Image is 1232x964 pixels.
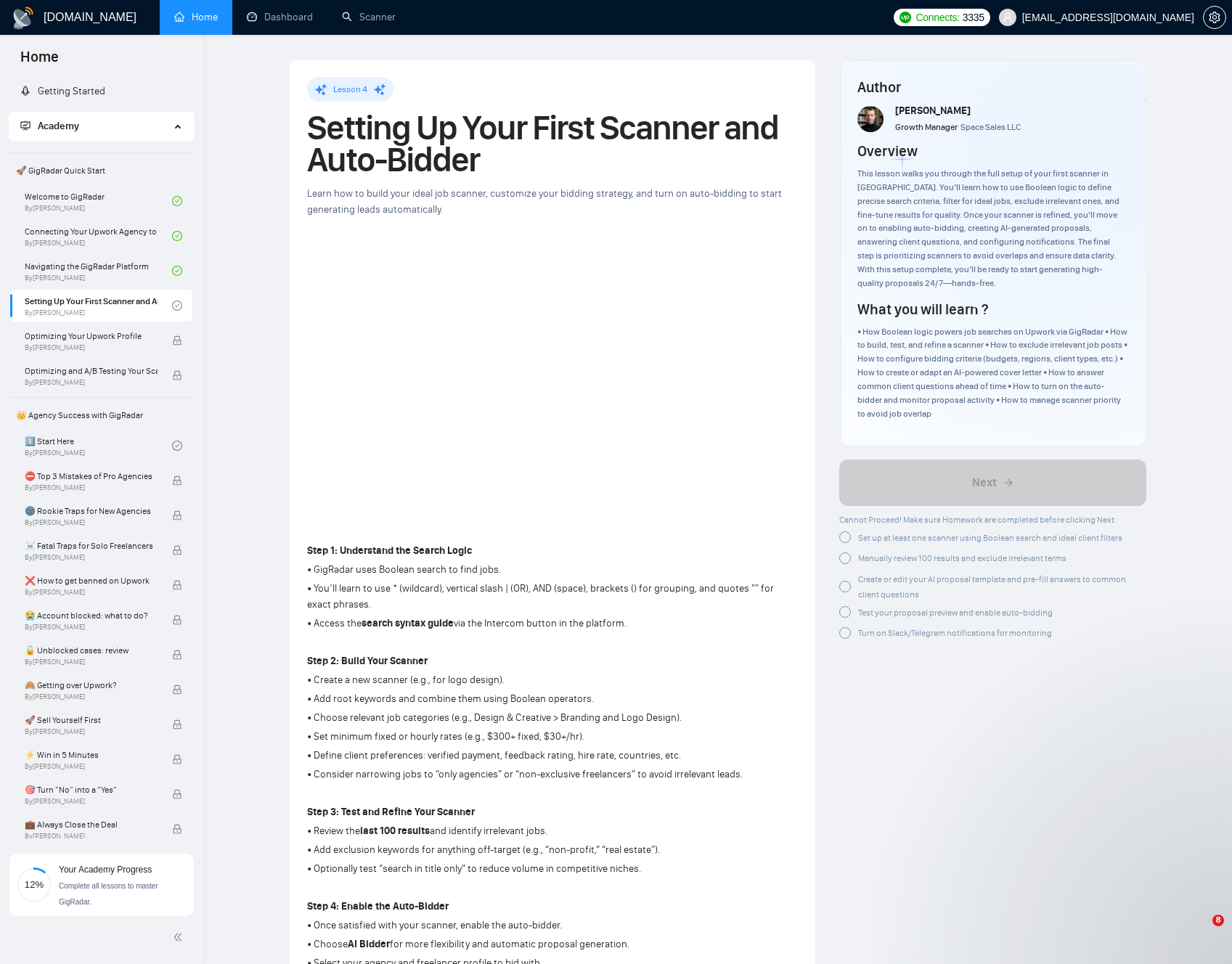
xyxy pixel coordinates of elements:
[857,167,1128,290] div: This lesson walks you through the full setup of your first scanner in [GEOGRAPHIC_DATA]. You’ll l...
[172,370,182,380] span: lock
[20,120,30,131] span: fund-projection-screen
[25,539,158,553] span: ☠️ Fatal Traps for Solo Freelancers
[25,678,158,693] span: 🙈 Getting over Upwork?
[1212,915,1224,926] span: 8
[307,823,798,839] p: • Review the and identify irrelevant jobs.
[173,930,187,944] span: double-left
[1183,915,1217,949] iframe: Intercom live chat
[307,112,798,176] h1: Setting Up Your First Scanner and Auto-Bidder
[9,46,70,77] span: Home
[25,185,172,217] a: Welcome to GigRadarBy[PERSON_NAME]
[172,824,182,834] span: lock
[172,789,182,799] span: lock
[172,441,182,451] span: check-circle
[858,608,1053,618] span: Test your proposal preview and enable auto-bidding
[172,266,182,276] span: check-circle
[307,544,472,557] strong: Step 1: Understand the Search Logic
[307,767,798,783] p: • Consider narrowing jobs to “only agencies” or “non-exclusive freelancers” to avoid irrelevant l...
[59,865,152,875] span: Your Academy Progress
[895,105,971,117] span: [PERSON_NAME]
[25,832,158,841] span: By [PERSON_NAME]
[839,459,1146,506] button: Next
[25,290,172,322] a: Setting Up Your First Scanner and Auto-BidderBy[PERSON_NAME]
[172,196,182,206] span: check-circle
[1003,12,1013,23] span: user
[25,573,158,588] span: ❌ How to get banned on Upwork
[38,120,79,132] span: Academy
[25,817,158,832] span: 💼 Always Close the Deal
[25,623,158,632] span: By [PERSON_NAME]
[307,748,798,764] p: • Define client preferences: verified payment, feedback rating, hire rate, countries, etc.
[899,12,911,23] img: upwork-logo.png
[857,325,1128,421] div: • How Boolean logic powers job searches on Upwork via GigRadar • How to build, test, and refine a...
[307,936,798,952] p: • Choose for more flexibility and automatic proposal generation.
[172,335,182,346] span: lock
[172,685,182,695] span: lock
[307,918,798,934] p: • Once satisfied with your scanner, enable the auto-bidder.
[342,11,396,23] a: searchScanner
[25,658,158,666] span: By [PERSON_NAME]
[9,77,194,106] li: Getting Started
[857,77,1128,97] h4: Author
[172,754,182,764] span: lock
[172,301,182,311] span: check-circle
[25,220,172,252] a: Connecting Your Upwork Agency to GigRadarBy[PERSON_NAME]
[960,122,1021,132] span: Space Sales LLC
[25,713,158,727] span: 🚀 Sell Yourself First
[25,364,158,378] span: Optimizing and A/B Testing Your Scanner for Better Results
[915,9,959,25] span: Connects:
[172,231,182,241] span: check-circle
[25,329,158,343] span: Optimizing Your Upwork Profile
[20,85,105,97] a: rocketGetting Started
[174,11,218,23] a: homeHome
[172,615,182,625] span: lock
[20,120,79,132] span: Academy
[12,7,35,30] img: logo
[895,122,958,132] span: Growth Manager
[858,533,1122,543] span: Set up at least one scanner using Boolean search and ideal client filters
[172,545,182,555] span: lock
[25,430,172,462] a: 1️⃣ Start HereBy[PERSON_NAME]
[25,518,158,527] span: By [PERSON_NAME]
[972,474,997,491] span: Next
[25,483,158,492] span: By [PERSON_NAME]
[348,938,390,950] strong: AI Bidder
[307,581,798,613] p: • You’ll learn to use * (wildcard), vertical slash | (OR), AND (space), brackets () for grouping,...
[25,255,172,287] a: Navigating the GigRadar PlatformBy[PERSON_NAME]
[307,655,428,667] strong: Step 2: Build Your Scanner
[307,710,798,726] p: • Choose relevant job categories (e.g., Design & Creative > Branding and Logo Design).
[857,299,988,319] h4: What you will learn ?
[25,469,158,483] span: ⛔ Top 3 Mistakes of Pro Agencies
[360,825,430,837] strong: last 100 results
[307,616,798,632] p: • Access the via the Intercom button in the platform.
[307,842,798,858] p: • Add exclusion keywords for anything off-target (e.g., “non-profit,” “real estate”).
[25,504,158,518] span: 🌚 Rookie Traps for New Agencies
[307,562,798,578] p: • GigRadar uses Boolean search to find jobs.
[362,617,454,629] strong: search syntax guide
[333,84,367,94] span: Lesson 4
[25,608,158,623] span: 😭 Account blocked: what to do?
[10,401,192,430] span: 👑 Agency Success with GigRadar
[858,553,1066,563] span: Manually review 100 results and exclude irrelevant terms
[307,729,798,745] p: • Set minimum fixed or hourly rates (e.g., $300+ fixed, $30+/hr).
[857,141,918,161] h4: Overview
[307,861,798,877] p: • Optionally test “search in title only” to reduce volume in competitive niches.
[172,510,182,520] span: lock
[25,643,158,658] span: 🔓 Unblocked cases: review
[172,580,182,590] span: lock
[1204,12,1225,23] span: setting
[25,378,158,387] span: By [PERSON_NAME]
[307,672,798,688] p: • Create a new scanner (e.g., for logo design).
[10,156,192,185] span: 🚀 GigRadar Quick Start
[25,748,158,762] span: ⚡ Win in 5 Minutes
[858,574,1126,600] span: Create or edit your AI proposal template and pre-fill answers to common client questions
[857,106,884,132] img: vlad-t.jpg
[25,783,158,797] span: 🎯 Turn “No” into a “Yes”
[172,475,182,486] span: lock
[172,650,182,660] span: lock
[25,588,158,597] span: By [PERSON_NAME]
[307,900,449,912] strong: Step 4: Enable the Auto-Bidder
[25,762,158,771] span: By [PERSON_NAME]
[307,691,798,707] p: • Add root keywords and combine them using Boolean operators.
[25,693,158,701] span: By [PERSON_NAME]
